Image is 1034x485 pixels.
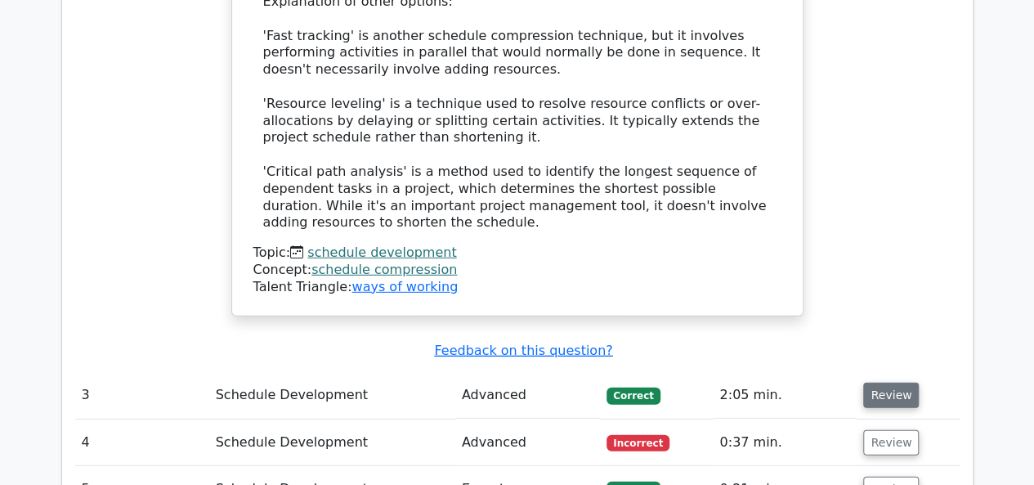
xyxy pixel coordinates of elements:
span: Incorrect [607,435,669,451]
td: 3 [75,372,209,419]
td: Schedule Development [209,372,455,419]
button: Review [863,383,919,408]
a: schedule development [307,245,456,260]
span: Correct [607,388,660,404]
div: Topic: [253,245,781,262]
div: Talent Triangle: [253,245,781,295]
td: 2:05 min. [713,372,857,419]
td: Advanced [455,372,600,419]
a: schedule compression [311,262,457,277]
div: Concept: [253,262,781,279]
td: Schedule Development [209,420,455,466]
td: 0:37 min. [713,420,857,466]
a: Feedback on this question? [434,343,612,358]
button: Review [863,430,919,456]
a: ways of working [351,279,458,294]
td: Advanced [455,420,600,466]
td: 4 [75,420,209,466]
